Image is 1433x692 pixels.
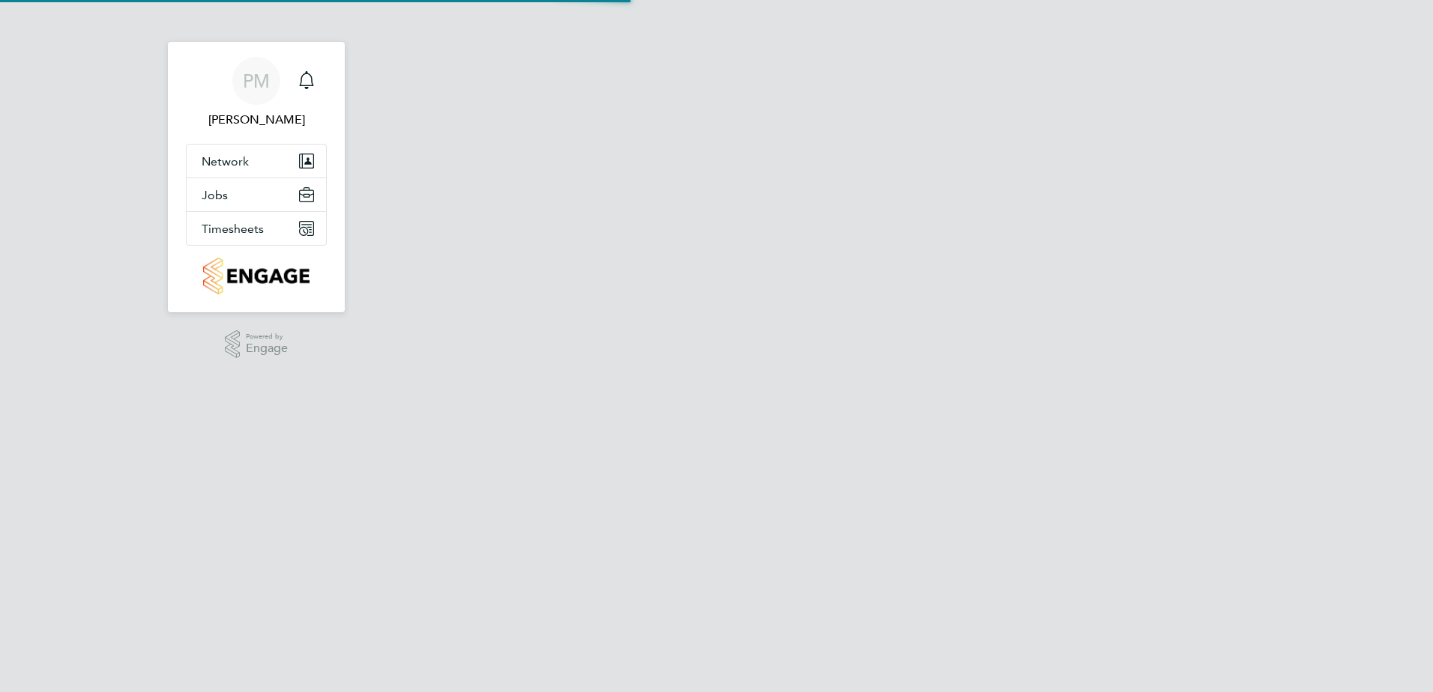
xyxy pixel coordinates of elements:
[202,188,228,202] span: Jobs
[243,71,270,91] span: PM
[225,330,289,359] a: Powered byEngage
[187,145,326,177] button: Network
[187,212,326,245] button: Timesheets
[246,342,288,355] span: Engage
[168,42,345,312] nav: Main navigation
[186,57,327,129] a: PM[PERSON_NAME]
[202,154,249,169] span: Network
[246,330,288,343] span: Powered by
[186,258,327,294] a: Go to home page
[203,258,309,294] img: countryside-properties-logo-retina.png
[187,178,326,211] button: Jobs
[202,222,264,236] span: Timesheets
[186,111,327,129] span: Paul Marcus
